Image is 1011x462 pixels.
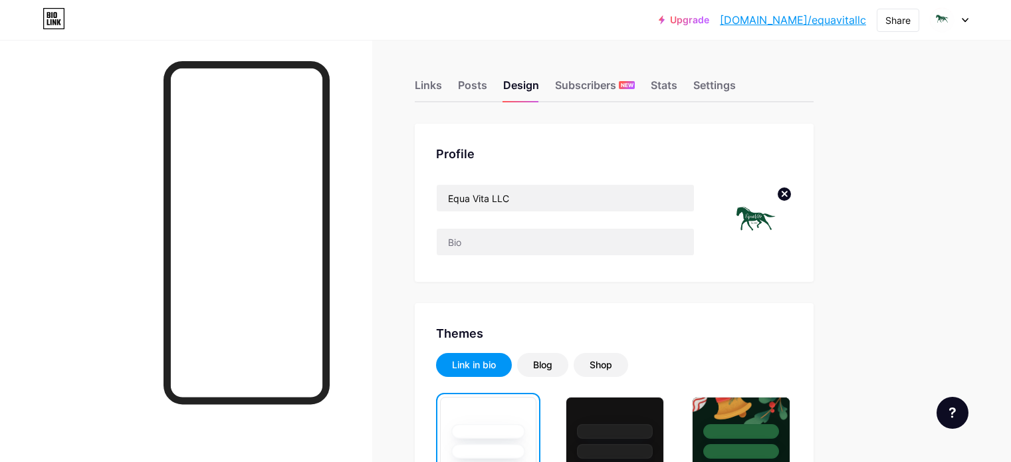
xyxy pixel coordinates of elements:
a: [DOMAIN_NAME]/equavitallc [720,12,866,28]
div: Link in bio [452,358,496,372]
span: NEW [621,81,633,89]
div: Posts [458,77,487,101]
div: Subscribers [555,77,635,101]
input: Bio [437,229,694,255]
div: Blog [533,358,552,372]
img: equavitallc [929,7,955,33]
input: Name [437,185,694,211]
img: equavitallc [716,184,792,261]
div: Settings [693,77,736,101]
div: Design [503,77,539,101]
div: Links [415,77,442,101]
div: Profile [436,145,792,163]
div: Themes [436,324,792,342]
div: Stats [651,77,677,101]
a: Upgrade [659,15,709,25]
div: Shop [590,358,612,372]
div: Share [885,13,911,27]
